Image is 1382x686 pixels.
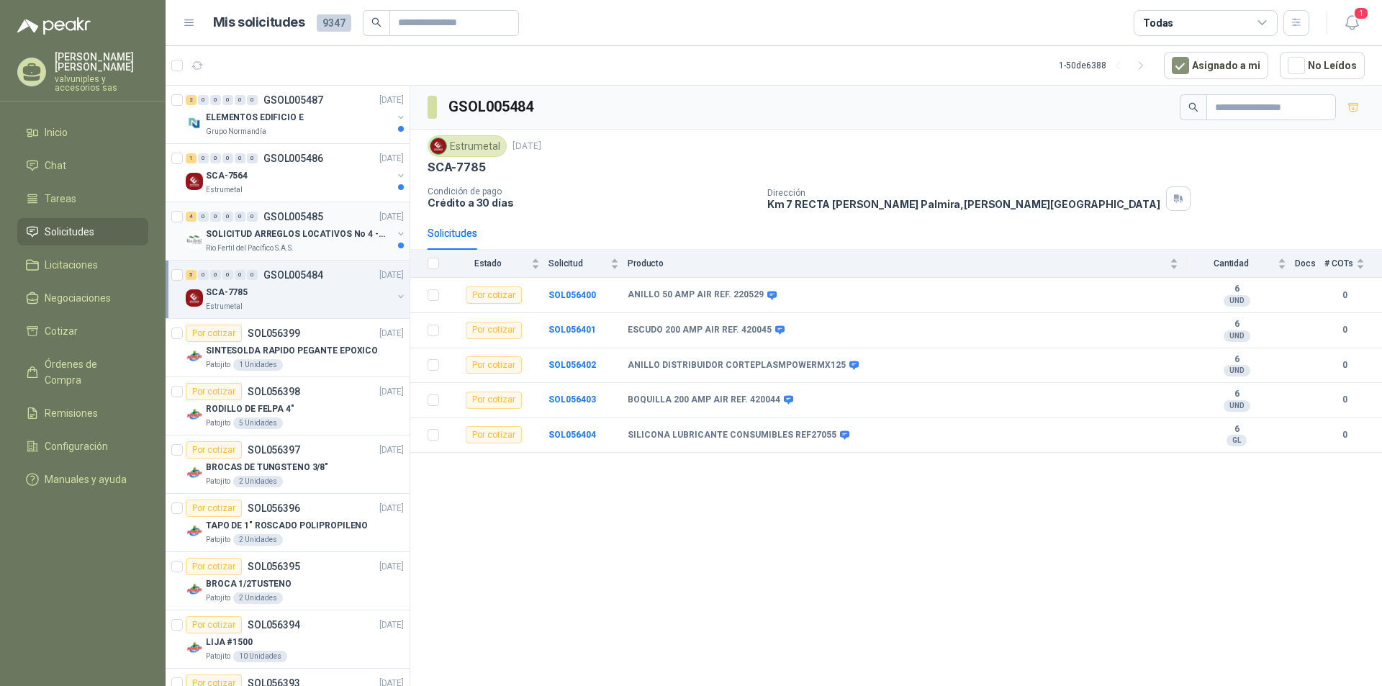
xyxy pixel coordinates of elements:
p: SINTESOLDA RAPIDO PEGANTE EPOXICO [206,344,378,358]
b: 6 [1187,354,1286,366]
div: 0 [235,270,245,280]
th: Producto [628,250,1187,278]
div: GL [1227,435,1247,446]
span: # COTs [1324,258,1353,268]
img: Company Logo [186,289,203,307]
p: Estrumetal [206,301,243,312]
p: ELEMENTOS EDIFICIO E [206,111,304,125]
div: 1 [186,153,197,163]
p: SOL056399 [248,328,300,338]
b: 0 [1324,358,1365,372]
th: # COTs [1324,250,1382,278]
p: TAPO DE 1" ROSCADO POLIPROPILENO [206,519,368,533]
span: Cotizar [45,323,78,339]
p: Patojito [206,418,230,429]
b: 0 [1324,428,1365,442]
img: Company Logo [186,406,203,423]
img: Company Logo [186,639,203,656]
b: SOL056400 [548,290,596,300]
span: Configuración [45,438,108,454]
span: Licitaciones [45,257,98,273]
div: Por cotizar [186,558,242,575]
img: Company Logo [186,173,203,190]
div: UND [1224,400,1250,412]
span: Producto [628,258,1167,268]
p: [DATE] [379,210,404,224]
p: GSOL005485 [263,212,323,222]
p: GSOL005486 [263,153,323,163]
a: Tareas [17,185,148,212]
div: UND [1224,330,1250,342]
div: 0 [247,153,258,163]
p: SCA-7785 [428,160,486,175]
a: SOL056403 [548,394,596,405]
div: 0 [210,95,221,105]
a: SOL056402 [548,360,596,370]
div: Por cotizar [466,392,522,409]
a: Por cotizarSOL056399[DATE] Company LogoSINTESOLDA RAPIDO PEGANTE EPOXICOPatojito1 Unidades [166,319,410,377]
p: SOL056398 [248,387,300,397]
div: Por cotizar [186,383,242,400]
p: RODILLO DE FELPA 4" [206,402,294,416]
th: Docs [1295,250,1324,278]
p: [DATE] [379,327,404,340]
div: Por cotizar [466,322,522,339]
a: Configuración [17,433,148,460]
b: 6 [1187,424,1286,435]
div: 0 [198,270,209,280]
p: BROCAS DE TUNGSTENO 3/8" [206,461,328,474]
button: No Leídos [1280,52,1365,79]
p: Rio Fertil del Pacífico S.A.S. [206,243,294,254]
a: Negociaciones [17,284,148,312]
a: Inicio [17,119,148,146]
p: [DATE] [379,268,404,282]
div: Por cotizar [186,500,242,517]
img: Company Logo [186,523,203,540]
p: [DATE] [379,618,404,632]
th: Solicitud [548,250,628,278]
a: SOL056401 [548,325,596,335]
a: 5 0 0 0 0 0 GSOL005484[DATE] Company LogoSCA-7785Estrumetal [186,266,407,312]
p: Condición de pago [428,186,756,197]
p: [DATE] [379,94,404,107]
a: Por cotizarSOL056397[DATE] Company LogoBROCAS DE TUNGSTENO 3/8"Patojito2 Unidades [166,435,410,494]
p: Patojito [206,651,230,662]
b: SILICONA LUBRICANTE CONSUMIBLES REF27055 [628,430,836,441]
p: SOL056395 [248,561,300,572]
th: Estado [448,250,548,278]
span: search [1188,102,1198,112]
div: 0 [235,95,245,105]
b: BOQUILLA 200 AMP AIR REF. 420044 [628,394,780,406]
a: Manuales y ayuda [17,466,148,493]
span: Solicitud [548,258,608,268]
b: 6 [1187,284,1286,295]
b: 0 [1324,323,1365,337]
p: Patojito [206,359,230,371]
img: Company Logo [186,231,203,248]
p: [DATE] [379,502,404,515]
p: [DATE] [512,140,541,153]
div: 0 [198,95,209,105]
div: 5 Unidades [233,418,283,429]
p: SCA-7785 [206,286,248,299]
button: 1 [1339,10,1365,36]
p: [DATE] [379,560,404,574]
span: Chat [45,158,66,173]
p: Dirección [767,188,1160,198]
div: 4 [186,212,197,222]
div: 10 Unidades [233,651,287,662]
span: 9347 [317,14,351,32]
div: 0 [222,212,233,222]
b: ANILLO DISTRIBUIDOR CORTEPLASMPOWERMX125 [628,360,846,371]
div: 2 Unidades [233,534,283,546]
p: LIJA #1500 [206,636,253,649]
p: SCA-7564 [206,169,248,183]
span: Inicio [45,125,68,140]
span: Negociaciones [45,290,111,306]
div: 0 [247,95,258,105]
b: 6 [1187,319,1286,330]
a: Por cotizarSOL056398[DATE] Company LogoRODILLO DE FELPA 4"Patojito5 Unidades [166,377,410,435]
span: Cantidad [1187,258,1275,268]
